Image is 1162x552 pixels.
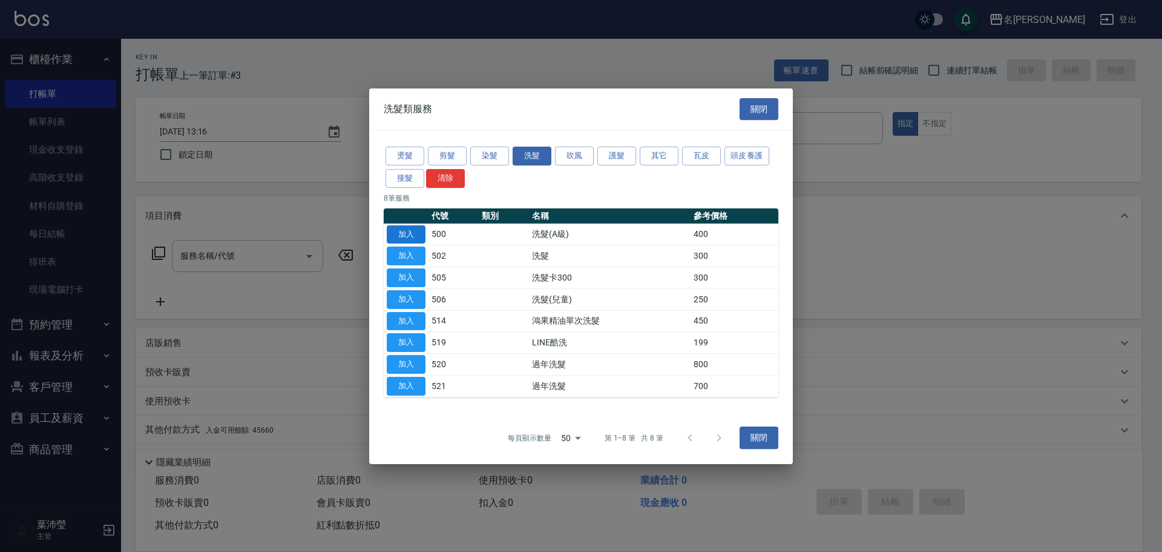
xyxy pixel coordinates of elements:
[529,267,691,288] td: 洗髮卡300
[426,169,465,188] button: 清除
[387,333,425,352] button: 加入
[387,377,425,396] button: 加入
[428,208,479,224] th: 代號
[529,288,691,310] td: 洗髮(兒童)
[691,288,778,310] td: 250
[428,224,479,245] td: 500
[428,375,479,397] td: 521
[386,169,424,188] button: 接髮
[428,288,479,310] td: 506
[691,208,778,224] th: 參考價格
[691,245,778,267] td: 300
[529,332,691,354] td: LINE酷洗
[740,427,778,449] button: 關閉
[428,353,479,375] td: 520
[640,147,678,165] button: 其它
[428,267,479,288] td: 505
[508,433,551,444] p: 每頁顯示數量
[387,311,425,330] button: 加入
[529,224,691,245] td: 洗髮(A級)
[691,353,778,375] td: 800
[740,98,778,120] button: 關閉
[529,245,691,267] td: 洗髮
[387,247,425,265] button: 加入
[470,147,509,165] button: 染髮
[691,310,778,332] td: 450
[529,310,691,332] td: 鴻果精油單次洗髮
[428,245,479,267] td: 502
[529,353,691,375] td: 過年洗髮
[387,268,425,287] button: 加入
[384,192,778,203] p: 8 筆服務
[513,147,551,165] button: 洗髮
[387,355,425,374] button: 加入
[691,267,778,288] td: 300
[691,224,778,245] td: 400
[529,208,691,224] th: 名稱
[724,147,769,165] button: 頭皮養護
[387,225,425,244] button: 加入
[428,310,479,332] td: 514
[386,147,424,165] button: 燙髮
[428,332,479,354] td: 519
[555,147,594,165] button: 吹風
[387,290,425,309] button: 加入
[597,147,636,165] button: 護髮
[691,375,778,397] td: 700
[556,421,585,454] div: 50
[479,208,529,224] th: 類別
[682,147,721,165] button: 瓦皮
[691,332,778,354] td: 199
[384,103,432,115] span: 洗髮類服務
[605,433,663,444] p: 第 1–8 筆 共 8 筆
[529,375,691,397] td: 過年洗髮
[428,147,467,165] button: 剪髮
